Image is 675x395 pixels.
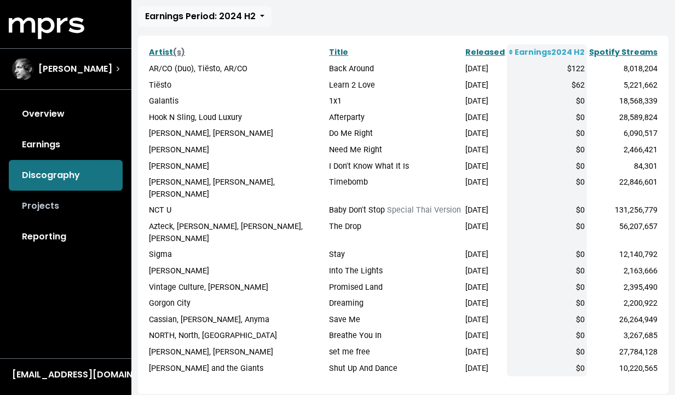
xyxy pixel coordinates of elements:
[147,279,327,296] td: Vintage Culture, [PERSON_NAME]
[509,330,585,342] div: $0
[587,61,660,77] td: 8,018,204
[147,142,327,158] td: [PERSON_NAME]
[463,360,507,377] td: [DATE]
[327,263,463,279] td: Into The Lights
[327,142,463,158] td: Need Me Right
[463,174,507,202] td: [DATE]
[463,344,507,360] td: [DATE]
[509,249,585,261] div: $0
[509,314,585,326] div: $0
[463,158,507,175] td: [DATE]
[509,95,585,107] div: $0
[327,344,463,360] td: set me free
[147,295,327,312] td: Gorgon City
[587,279,660,296] td: 2,395,490
[327,279,463,296] td: Promised Land
[509,204,585,216] div: $0
[465,47,505,58] a: Released
[509,112,585,124] div: $0
[587,247,660,263] td: 12,140,792
[587,174,660,202] td: 22,846,601
[509,176,585,188] div: $0
[463,219,507,247] td: [DATE]
[327,174,463,202] td: Timebomb
[327,328,463,344] td: Breathe You In
[587,142,660,158] td: 2,466,421
[587,125,660,142] td: 6,090,517
[463,295,507,312] td: [DATE]
[587,295,660,312] td: 2,200,922
[463,142,507,158] td: [DATE]
[509,144,585,156] div: $0
[463,77,507,94] td: [DATE]
[587,202,660,219] td: 131,256,779
[587,263,660,279] td: 2,163,666
[327,93,463,110] td: 1x1
[327,219,463,247] td: The Drop
[147,219,327,247] td: Azteck, [PERSON_NAME], [PERSON_NAME], [PERSON_NAME]
[12,368,119,381] div: [EMAIL_ADDRESS][DOMAIN_NAME]
[587,77,660,94] td: 5,221,662
[38,62,112,76] span: [PERSON_NAME]
[149,47,185,58] a: Artist(s)
[327,158,463,175] td: I Don't Know What It Is
[147,93,327,110] td: Galantis
[147,360,327,377] td: [PERSON_NAME] and the Giants
[327,295,463,312] td: Dreaming
[327,202,463,219] td: Baby Don't Stop
[587,158,660,175] td: 84,301
[587,110,660,126] td: 28,589,824
[509,282,585,294] div: $0
[509,63,585,75] div: $122
[327,360,463,377] td: Shut Up And Dance
[9,99,123,129] a: Overview
[147,312,327,328] td: Cassian, [PERSON_NAME], Anyma
[147,202,327,219] td: NCT U
[327,125,463,142] td: Do Me Right
[509,265,585,277] div: $0
[329,47,348,58] a: Title
[587,93,660,110] td: 18,568,339
[147,61,327,77] td: AR/CO (Duo), Tiësto, AR/CO
[327,247,463,263] td: Stay
[327,312,463,328] td: Save Me
[147,328,327,344] td: NORTH, North, [GEOGRAPHIC_DATA]
[463,61,507,77] td: [DATE]
[327,110,463,126] td: Afterparty
[587,219,660,247] td: 56,207,657
[9,191,123,221] a: Projects
[147,125,327,142] td: [PERSON_NAME], [PERSON_NAME]
[9,21,84,34] a: mprs logo
[147,174,327,202] td: [PERSON_NAME], [PERSON_NAME], [PERSON_NAME]
[509,128,585,140] div: $0
[463,328,507,344] td: [DATE]
[509,161,585,173] div: $0
[9,129,123,160] a: Earnings
[589,47,657,58] a: Spotify Streams
[147,247,327,263] td: Sigma
[587,360,660,377] td: 10,220,565
[327,77,463,94] td: Learn 2 Love
[463,93,507,110] td: [DATE]
[463,125,507,142] td: [DATE]
[147,110,327,126] td: Hook N Sling, Loud Luxury
[509,297,585,310] div: $0
[463,247,507,263] td: [DATE]
[12,58,34,80] img: The selected account / producer
[147,263,327,279] td: [PERSON_NAME]
[463,312,507,328] td: [DATE]
[463,110,507,126] td: [DATE]
[145,10,256,22] span: Earnings Period: 2024 H2
[509,346,585,358] div: $0
[387,205,461,215] span: Special Thai Version
[587,344,660,360] td: 27,784,128
[147,344,327,360] td: [PERSON_NAME], [PERSON_NAME]
[463,279,507,296] td: [DATE]
[587,312,660,328] td: 26,264,949
[507,44,587,61] th: Earnings 2024 H2
[587,328,660,344] td: 3,267,685
[147,77,327,94] td: Tiësto
[463,263,507,279] td: [DATE]
[173,47,185,58] span: (s)
[9,221,123,252] a: Reporting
